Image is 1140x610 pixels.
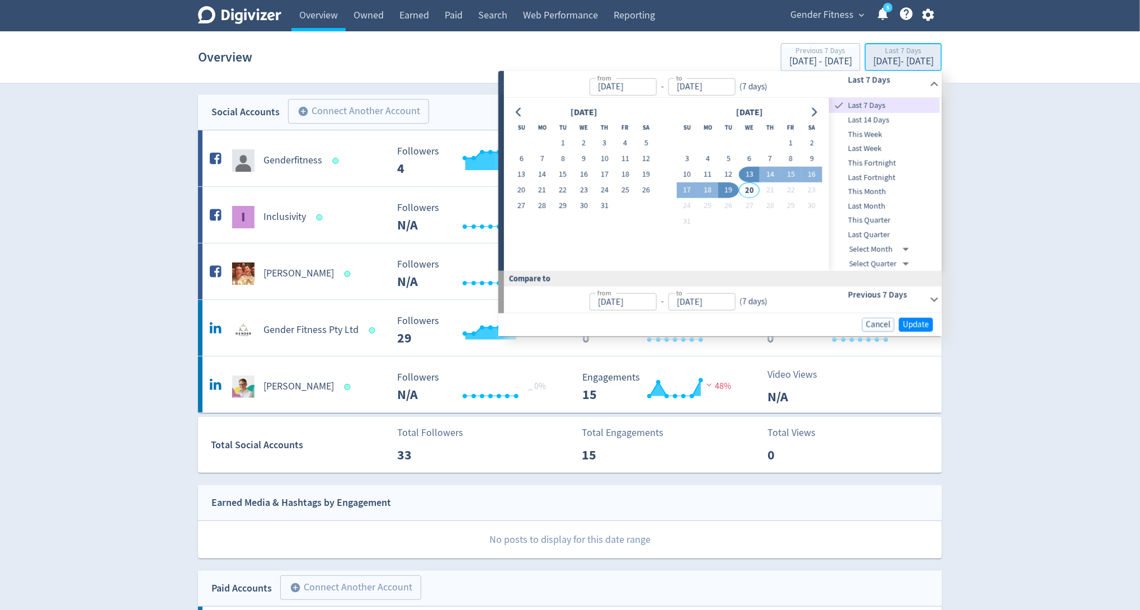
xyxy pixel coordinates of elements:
[392,316,560,345] svg: Followers ---
[553,182,573,198] button: 22
[829,185,940,199] div: This Month
[829,229,940,241] span: Last Quarter
[739,182,760,198] button: 20
[829,157,940,170] span: This Fortnight
[829,228,940,242] div: Last Quarter
[615,120,635,135] th: Friday
[594,182,615,198] button: 24
[829,186,940,198] span: This Month
[573,135,594,151] button: 2
[829,142,940,156] div: Last Week
[760,182,780,198] button: 21
[780,151,801,167] button: 8
[698,120,718,135] th: Monday
[704,381,731,392] span: 48%
[263,267,334,280] h5: [PERSON_NAME]
[760,120,780,135] th: Thursday
[780,167,801,182] button: 15
[760,167,780,182] button: 14
[718,151,739,167] button: 5
[263,210,306,224] h5: Inclusivity
[529,381,547,392] span: _ 0%
[849,288,925,302] h6: Previous 7 Days
[657,295,668,308] div: -
[573,151,594,167] button: 9
[369,327,379,334] span: Data last synced: 19 Aug 2025, 11:02pm (AEST)
[615,182,635,198] button: 25
[211,437,389,453] div: Total Social Accounts
[767,367,832,382] p: Video Views
[849,242,913,256] div: Select Month
[739,167,760,182] button: 13
[802,135,822,151] button: 2
[298,106,309,117] span: add_circle
[789,57,852,67] div: [DATE] - [DATE]
[767,425,832,440] p: Total Views
[829,128,940,142] div: This Week
[760,151,780,167] button: 7
[676,288,682,298] label: to
[397,425,463,440] p: Total Followers
[532,182,553,198] button: 21
[802,198,822,214] button: 30
[532,198,553,214] button: 28
[594,135,615,151] button: 3
[577,372,745,402] svg: Engagements 15
[280,101,429,124] a: Connect Another Account
[698,151,718,167] button: 4
[802,167,822,182] button: 16
[597,73,611,82] label: from
[504,287,942,313] div: from-to(7 days)Previous 7 Days
[511,104,527,120] button: Go to previous month
[288,99,429,124] button: Connect Another Account
[597,288,611,298] label: from
[887,4,889,12] text: 5
[198,39,252,75] h1: Overview
[198,187,942,243] a: Inclusivity undefinedInclusivity Followers --- _ 0% Followers N/A Engagements 0 Engagements 0 _ 0...
[739,151,760,167] button: 6
[718,182,739,198] button: 19
[232,206,255,228] img: Inclusivity undefined
[511,167,532,182] button: 13
[511,120,532,135] th: Sunday
[573,120,594,135] th: Wednesday
[736,80,772,93] div: ( 7 days )
[846,100,940,112] span: Last 7 Days
[504,98,942,271] div: from-to(7 days)Last 7 Days
[899,318,933,332] button: Update
[511,151,532,167] button: 6
[263,380,334,393] h5: [PERSON_NAME]
[780,135,801,151] button: 1
[739,198,760,214] button: 27
[636,151,657,167] button: 12
[866,321,891,329] span: Cancel
[232,149,255,172] img: Genderfitness undefined
[698,198,718,214] button: 25
[199,521,942,559] p: No posts to display for this date range
[677,151,698,167] button: 3
[263,154,322,167] h5: Genderfitness
[594,198,615,214] button: 31
[290,582,301,593] span: add_circle
[829,156,940,171] div: This Fortnight
[532,120,553,135] th: Monday
[345,271,354,277] span: Data last synced: 19 Aug 2025, 11:02pm (AEST)
[232,262,255,285] img: Ken Barton undefined
[511,182,532,198] button: 20
[392,203,560,232] svg: Followers ---
[615,151,635,167] button: 11
[903,321,929,329] span: Update
[553,167,573,182] button: 15
[594,167,615,182] button: 17
[849,73,925,86] h6: Last 7 Days
[829,213,940,228] div: This Quarter
[211,104,280,120] div: Social Accounts
[781,43,860,71] button: Previous 7 Days[DATE] - [DATE]
[865,43,942,71] button: Last 7 Days[DATE]- [DATE]
[883,3,893,12] a: 5
[615,135,635,151] button: 4
[829,114,940,126] span: Last 14 Days
[786,6,867,24] button: Gender Fitness
[392,259,560,289] svg: Followers ---
[345,384,354,390] span: Data last synced: 19 Aug 2025, 11:02pm (AEST)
